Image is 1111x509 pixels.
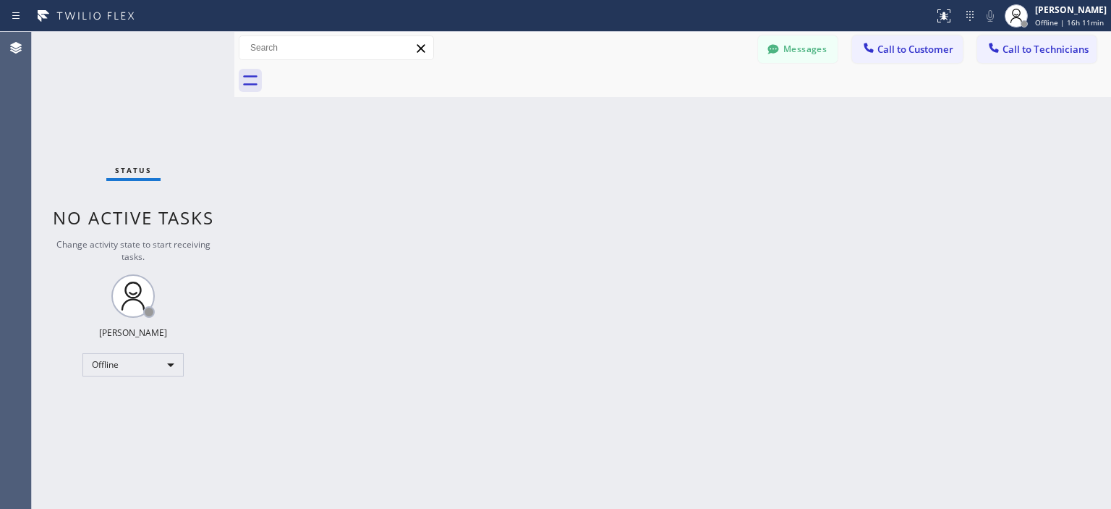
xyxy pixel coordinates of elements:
input: Search [239,36,433,59]
button: Mute [980,6,1000,26]
button: Call to Technicians [977,35,1097,63]
button: Call to Customer [852,35,963,63]
span: Status [115,165,152,175]
div: Offline [82,353,184,377]
span: Offline | 16h 11min [1035,17,1104,28]
div: [PERSON_NAME] [1035,4,1107,16]
span: Call to Technicians [1003,43,1089,56]
span: Call to Customer [877,43,953,56]
span: Change activity state to start receiving tasks. [56,238,210,263]
button: Messages [758,35,838,63]
div: [PERSON_NAME] [99,327,167,339]
span: No active tasks [53,206,214,230]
